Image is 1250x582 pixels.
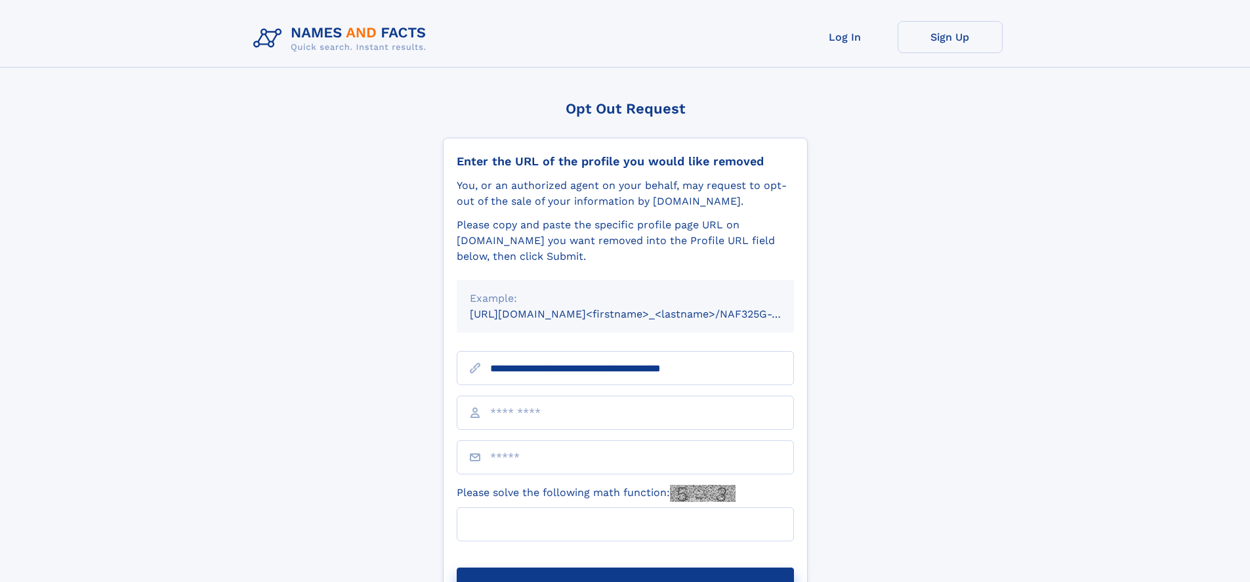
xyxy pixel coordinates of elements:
div: Please copy and paste the specific profile page URL on [DOMAIN_NAME] you want removed into the Pr... [457,217,794,264]
div: You, or an authorized agent on your behalf, may request to opt-out of the sale of your informatio... [457,178,794,209]
a: Sign Up [898,21,1003,53]
div: Example: [470,291,781,306]
label: Please solve the following math function: [457,485,736,502]
img: Logo Names and Facts [248,21,437,56]
small: [URL][DOMAIN_NAME]<firstname>_<lastname>/NAF325G-xxxxxxxx [470,308,819,320]
a: Log In [793,21,898,53]
div: Enter the URL of the profile you would like removed [457,154,794,169]
div: Opt Out Request [443,100,808,117]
